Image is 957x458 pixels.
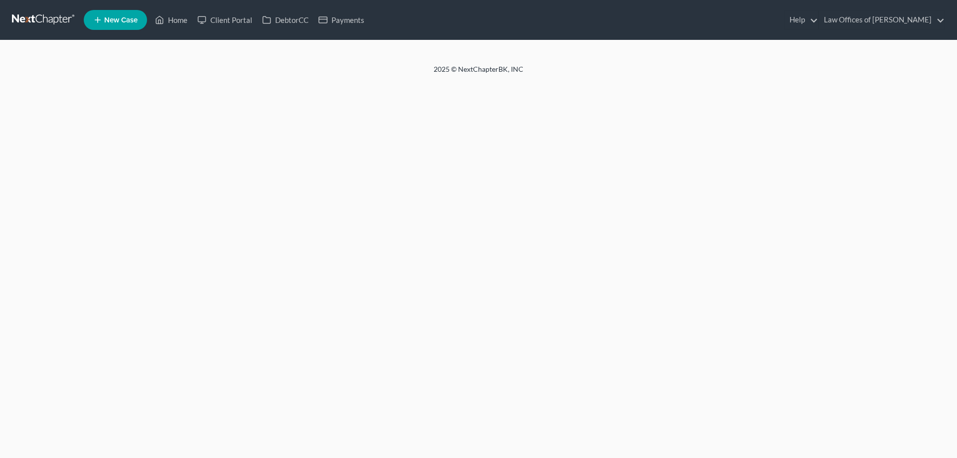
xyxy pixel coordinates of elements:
[314,11,369,29] a: Payments
[150,11,192,29] a: Home
[192,11,257,29] a: Client Portal
[194,64,763,82] div: 2025 © NextChapterBK, INC
[819,11,945,29] a: Law Offices of [PERSON_NAME]
[257,11,314,29] a: DebtorCC
[84,10,147,30] new-legal-case-button: New Case
[785,11,818,29] a: Help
